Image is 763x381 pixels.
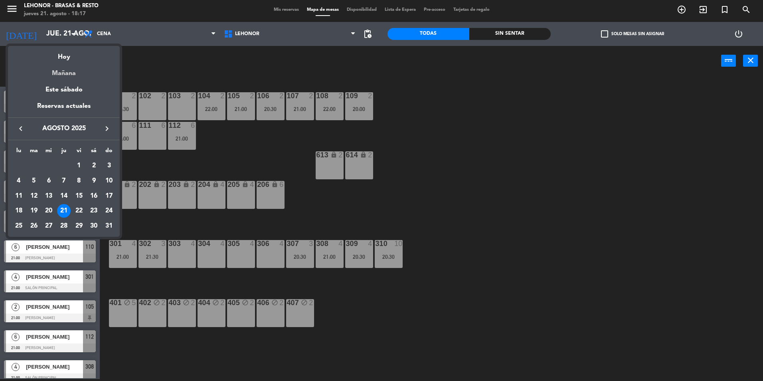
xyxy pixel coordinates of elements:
div: 24 [102,204,116,218]
div: 8 [72,174,86,188]
div: 15 [72,189,86,203]
td: 21 de agosto de 2025 [56,203,71,218]
td: 4 de agosto de 2025 [11,173,26,189]
td: 10 de agosto de 2025 [101,173,117,189]
td: 15 de agosto de 2025 [71,189,87,204]
td: 18 de agosto de 2025 [11,203,26,218]
td: 6 de agosto de 2025 [41,173,56,189]
div: 20 [42,204,55,218]
th: jueves [56,146,71,159]
i: keyboard_arrow_right [102,124,112,133]
div: 4 [12,174,26,188]
td: 19 de agosto de 2025 [26,203,42,218]
div: 13 [42,189,55,203]
div: 27 [42,219,55,233]
div: 16 [87,189,101,203]
td: 9 de agosto de 2025 [87,173,102,189]
th: domingo [101,146,117,159]
th: miércoles [41,146,56,159]
td: 17 de agosto de 2025 [101,189,117,204]
th: sábado [87,146,102,159]
div: Hoy [8,46,120,62]
td: 24 de agosto de 2025 [101,203,117,218]
div: 23 [87,204,101,218]
th: lunes [11,146,26,159]
td: 1 de agosto de 2025 [71,158,87,173]
td: 26 de agosto de 2025 [26,218,42,234]
div: 22 [72,204,86,218]
td: AGO. [11,158,71,173]
div: 3 [102,159,116,173]
div: 14 [57,189,71,203]
td: 16 de agosto de 2025 [87,189,102,204]
td: 23 de agosto de 2025 [87,203,102,218]
td: 3 de agosto de 2025 [101,158,117,173]
td: 25 de agosto de 2025 [11,218,26,234]
div: 19 [27,204,41,218]
button: keyboard_arrow_right [100,123,114,134]
div: 29 [72,219,86,233]
div: 26 [27,219,41,233]
span: agosto 2025 [28,123,100,134]
th: martes [26,146,42,159]
td: 13 de agosto de 2025 [41,189,56,204]
td: 14 de agosto de 2025 [56,189,71,204]
td: 8 de agosto de 2025 [71,173,87,189]
td: 30 de agosto de 2025 [87,218,102,234]
button: keyboard_arrow_left [14,123,28,134]
div: 25 [12,219,26,233]
div: 31 [102,219,116,233]
div: 7 [57,174,71,188]
td: 31 de agosto de 2025 [101,218,117,234]
div: 6 [42,174,55,188]
div: 10 [102,174,116,188]
div: Reservas actuales [8,101,120,117]
td: 12 de agosto de 2025 [26,189,42,204]
th: viernes [71,146,87,159]
td: 5 de agosto de 2025 [26,173,42,189]
td: 11 de agosto de 2025 [11,189,26,204]
div: 30 [87,219,101,233]
i: keyboard_arrow_left [16,124,26,133]
div: 9 [87,174,101,188]
div: 5 [27,174,41,188]
div: 21 [57,204,71,218]
td: 28 de agosto de 2025 [56,218,71,234]
div: 1 [72,159,86,173]
div: 11 [12,189,26,203]
div: 28 [57,219,71,233]
td: 27 de agosto de 2025 [41,218,56,234]
div: Mañana [8,62,120,79]
td: 29 de agosto de 2025 [71,218,87,234]
div: Este sábado [8,79,120,101]
td: 2 de agosto de 2025 [87,158,102,173]
div: 12 [27,189,41,203]
div: 2 [87,159,101,173]
td: 20 de agosto de 2025 [41,203,56,218]
td: 7 de agosto de 2025 [56,173,71,189]
div: 18 [12,204,26,218]
div: 17 [102,189,116,203]
td: 22 de agosto de 2025 [71,203,87,218]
